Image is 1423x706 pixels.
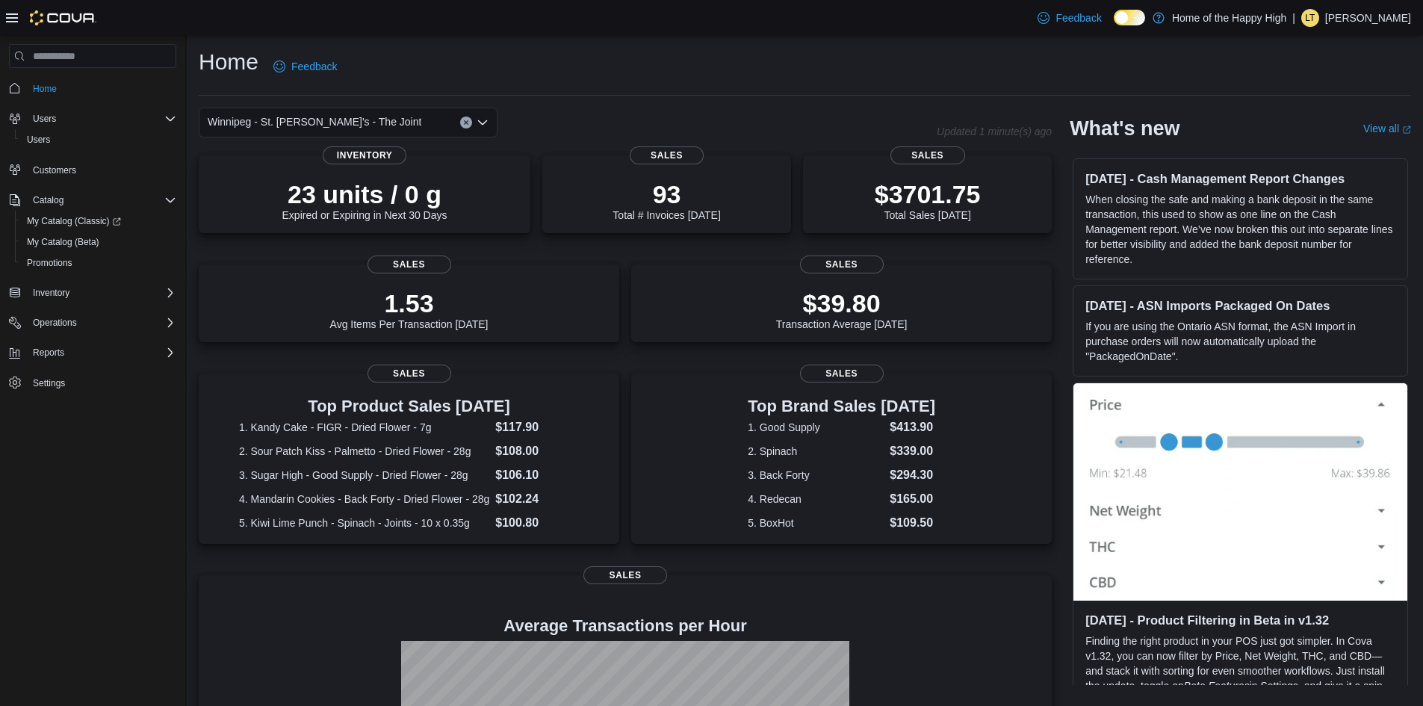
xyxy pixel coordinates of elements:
[30,10,96,25] img: Cova
[748,420,884,435] dt: 1. Good Supply
[15,129,182,150] button: Users
[21,131,56,149] a: Users
[21,233,176,251] span: My Catalog (Beta)
[239,444,489,459] dt: 2. Sour Patch Kiss - Palmetto - Dried Flower - 28g
[937,126,1052,137] p: Updated 1 minute(s) ago
[27,110,176,128] span: Users
[1305,9,1315,27] span: LT
[330,288,489,330] div: Avg Items Per Transaction [DATE]
[27,314,83,332] button: Operations
[21,254,78,272] a: Promotions
[27,110,62,128] button: Users
[495,418,579,436] dd: $117.90
[267,52,343,81] a: Feedback
[1055,10,1101,25] span: Feedback
[27,191,176,209] span: Catalog
[15,253,182,273] button: Promotions
[3,108,182,129] button: Users
[3,342,182,363] button: Reports
[33,377,65,389] span: Settings
[3,159,182,181] button: Customers
[27,374,71,392] a: Settings
[368,256,451,273] span: Sales
[33,194,63,206] span: Catalog
[33,83,57,95] span: Home
[27,78,176,97] span: Home
[748,397,935,415] h3: Top Brand Sales [DATE]
[21,131,176,149] span: Users
[1085,192,1395,267] p: When closing the safe and making a bank deposit in the same transaction, this used to show as one...
[1085,319,1395,364] p: If you are using the Ontario ASN format, the ASN Import in purchase orders will now automatically...
[1301,9,1319,27] div: Latara Thompson
[239,515,489,530] dt: 5. Kiwi Lime Punch - Spinach - Joints - 10 x 0.35g
[282,179,447,209] p: 23 units / 0 g
[27,236,99,248] span: My Catalog (Beta)
[3,282,182,303] button: Inventory
[330,288,489,318] p: 1.53
[460,117,472,128] button: Clear input
[282,179,447,221] div: Expired or Expiring in Next 30 Days
[27,314,176,332] span: Operations
[3,372,182,394] button: Settings
[27,80,63,98] a: Home
[613,179,720,221] div: Total # Invoices [DATE]
[1085,613,1395,628] h3: [DATE] - Product Filtering in Beta in v1.32
[368,365,451,383] span: Sales
[583,566,667,584] span: Sales
[208,113,421,131] span: Winnipeg - St. [PERSON_NAME]'s - The Joint
[1085,298,1395,313] h3: [DATE] - ASN Imports Packaged On Dates
[748,468,884,483] dt: 3. Back Forty
[27,344,176,362] span: Reports
[776,288,908,330] div: Transaction Average [DATE]
[33,113,56,125] span: Users
[15,211,182,232] a: My Catalog (Classic)
[239,492,489,507] dt: 4. Mandarin Cookies - Back Forty - Dried Flower - 28g
[890,514,935,532] dd: $109.50
[1070,117,1179,140] h2: What's new
[239,420,489,435] dt: 1. Kandy Cake - FIGR - Dried Flower - 7g
[495,442,579,460] dd: $108.00
[3,190,182,211] button: Catalog
[890,442,935,460] dd: $339.00
[27,284,75,302] button: Inventory
[33,164,76,176] span: Customers
[239,468,489,483] dt: 3. Sugar High - Good Supply - Dried Flower - 28g
[21,254,176,272] span: Promotions
[1363,123,1411,134] a: View allExternal link
[800,256,884,273] span: Sales
[748,492,884,507] dt: 4. Redecan
[33,347,64,359] span: Reports
[890,146,965,164] span: Sales
[495,490,579,508] dd: $102.24
[1085,171,1395,186] h3: [DATE] - Cash Management Report Changes
[495,514,579,532] dd: $100.80
[748,444,884,459] dt: 2. Spinach
[27,257,72,269] span: Promotions
[291,59,337,74] span: Feedback
[27,191,69,209] button: Catalog
[27,161,82,179] a: Customers
[495,466,579,484] dd: $106.10
[800,365,884,383] span: Sales
[1184,680,1250,692] em: Beta Features
[776,288,908,318] p: $39.80
[890,418,935,436] dd: $413.90
[199,47,258,77] h1: Home
[27,374,176,392] span: Settings
[875,179,981,221] div: Total Sales [DATE]
[3,77,182,99] button: Home
[9,71,176,433] nav: Complex example
[239,397,579,415] h3: Top Product Sales [DATE]
[27,161,176,179] span: Customers
[211,617,1040,635] h4: Average Transactions per Hour
[27,134,50,146] span: Users
[875,179,981,209] p: $3701.75
[15,232,182,253] button: My Catalog (Beta)
[1292,9,1295,27] p: |
[890,466,935,484] dd: $294.30
[323,146,406,164] span: Inventory
[1402,126,1411,134] svg: External link
[1032,3,1107,33] a: Feedback
[27,284,176,302] span: Inventory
